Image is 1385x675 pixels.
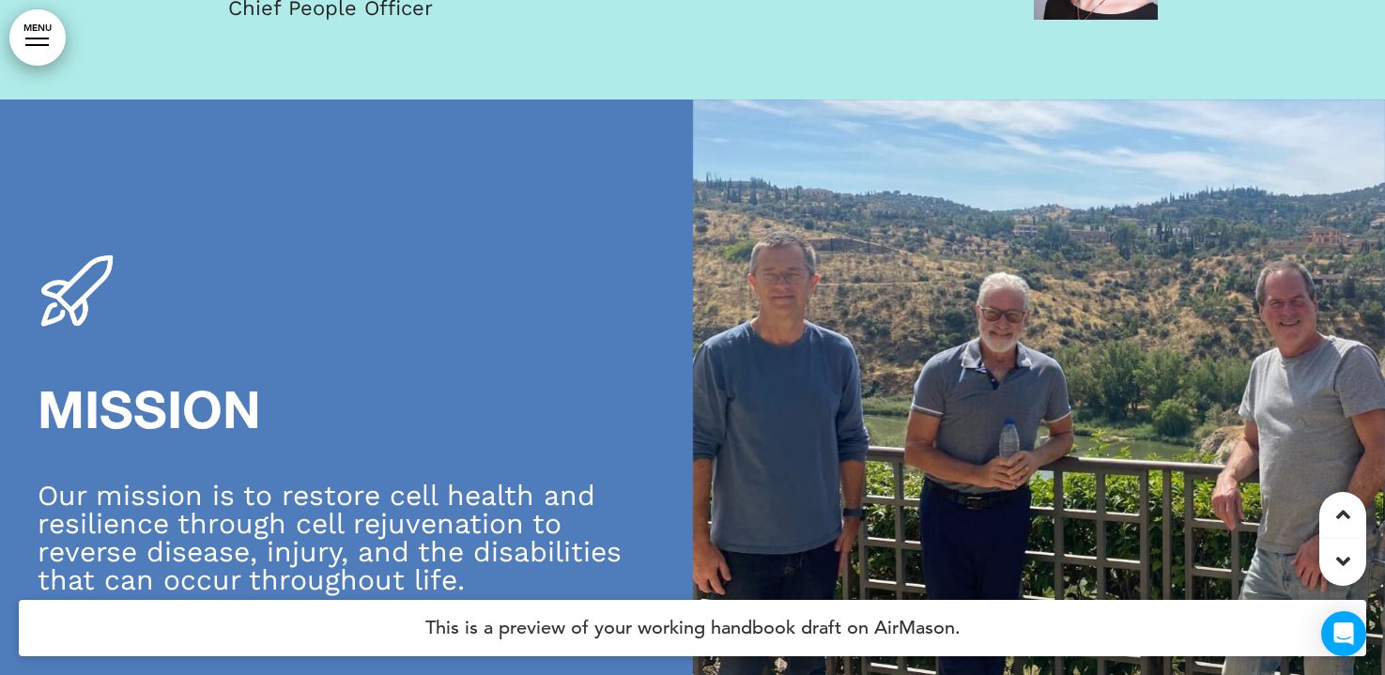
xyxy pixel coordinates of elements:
[19,600,1366,656] h4: This is a preview of your working handbook draft on AirMason.
[38,253,115,330] img: 1704984259781.PNG
[1321,611,1366,656] div: Open Intercom Messenger
[292,535,341,568] span: jury
[38,377,261,439] span: MISSION
[38,479,622,596] span: Our mission is to restore cell health and resilience through cell rejuvenation to reverse disease...
[9,9,66,66] a: MENU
